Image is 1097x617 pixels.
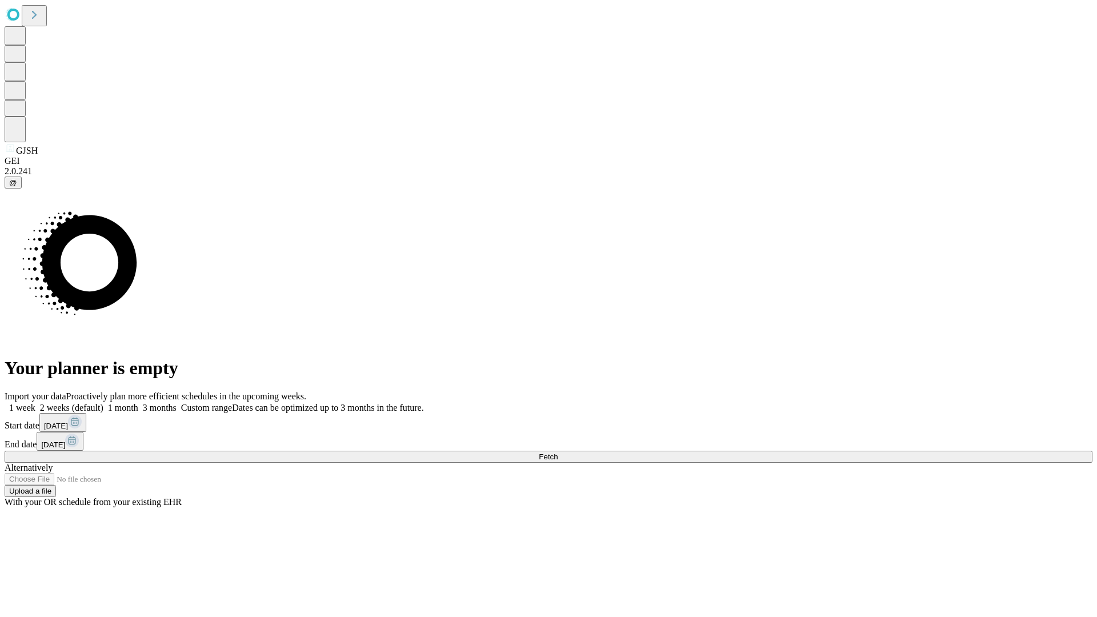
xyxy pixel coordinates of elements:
span: [DATE] [44,422,68,430]
div: 2.0.241 [5,166,1092,177]
span: With your OR schedule from your existing EHR [5,497,182,507]
span: Import your data [5,391,66,401]
div: End date [5,432,1092,451]
span: [DATE] [41,440,65,449]
span: Custom range [181,403,232,412]
button: [DATE] [37,432,83,451]
span: GJSH [16,146,38,155]
span: @ [9,178,17,187]
span: 1 month [108,403,138,412]
button: [DATE] [39,413,86,432]
button: Upload a file [5,485,56,497]
span: Proactively plan more efficient schedules in the upcoming weeks. [66,391,306,401]
span: Alternatively [5,463,53,472]
button: Fetch [5,451,1092,463]
h1: Your planner is empty [5,358,1092,379]
span: 2 weeks (default) [40,403,103,412]
div: GEI [5,156,1092,166]
div: Start date [5,413,1092,432]
button: @ [5,177,22,189]
span: Fetch [539,452,558,461]
span: 3 months [143,403,177,412]
span: 1 week [9,403,35,412]
span: Dates can be optimized up to 3 months in the future. [232,403,423,412]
